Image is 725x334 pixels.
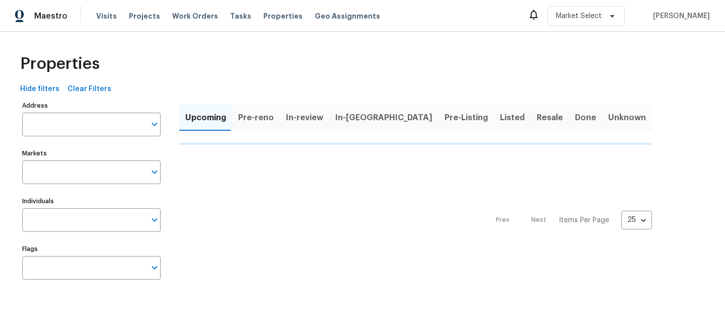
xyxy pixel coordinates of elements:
label: Address [22,103,161,109]
span: Visits [96,11,117,21]
button: Open [148,261,162,275]
label: Individuals [22,198,161,204]
span: Upcoming [185,111,226,125]
span: Listed [500,111,525,125]
div: 25 [621,207,652,233]
button: Open [148,213,162,227]
button: Hide filters [16,80,63,99]
span: Clear Filters [67,83,111,96]
span: Hide filters [20,83,59,96]
span: Work Orders [172,11,218,21]
span: In-[GEOGRAPHIC_DATA] [335,111,432,125]
button: Open [148,165,162,179]
span: Resale [537,111,563,125]
span: Done [575,111,596,125]
span: Pre-Listing [445,111,488,125]
span: Unknown [608,111,646,125]
span: In-review [286,111,323,125]
span: [PERSON_NAME] [649,11,710,21]
button: Clear Filters [63,80,115,99]
span: Market Select [556,11,602,21]
span: Pre-reno [238,111,274,125]
button: Open [148,117,162,131]
span: Geo Assignments [315,11,380,21]
label: Markets [22,150,161,156]
span: Projects [129,11,160,21]
span: Properties [263,11,303,21]
p: Items Per Page [559,215,609,225]
span: Properties [20,59,100,69]
span: Maestro [34,11,67,21]
nav: Pagination Navigation [486,151,652,290]
span: Tasks [230,13,251,20]
label: Flags [22,246,161,252]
